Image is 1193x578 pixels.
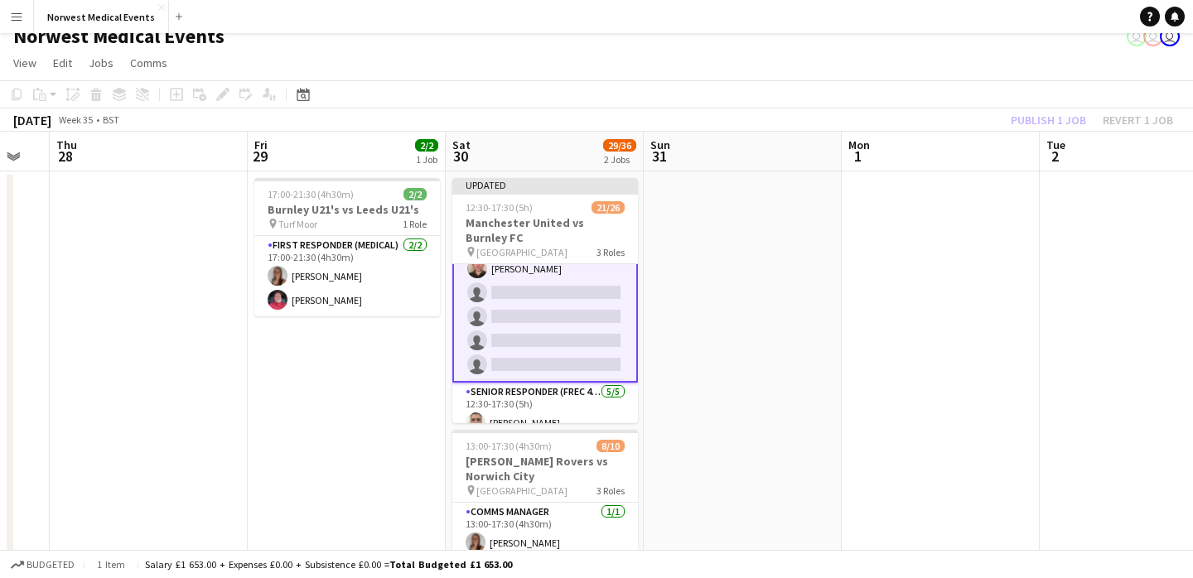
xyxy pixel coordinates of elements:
[8,556,77,574] button: Budgeted
[416,153,437,166] div: 1 Job
[13,112,51,128] div: [DATE]
[1143,26,1163,46] app-user-avatar: Rory Murphy
[1127,26,1147,46] app-user-avatar: Rory Murphy
[89,55,114,70] span: Jobs
[254,202,440,217] h3: Burnley U21's vs Leeds U21's
[254,236,440,316] app-card-role: First Responder (Medical)2/217:00-21:30 (4h30m)[PERSON_NAME][PERSON_NAME]
[466,201,533,214] span: 12:30-17:30 (5h)
[46,52,79,74] a: Edit
[476,246,568,258] span: [GEOGRAPHIC_DATA]
[82,52,120,74] a: Jobs
[450,147,471,166] span: 30
[130,55,167,70] span: Comms
[1160,26,1180,46] app-user-avatar: Rory Murphy
[278,218,317,230] span: Turf Moor
[452,178,638,191] div: Updated
[452,215,638,245] h3: Manchester United vs Burnley FC
[650,137,670,152] span: Sun
[596,246,625,258] span: 3 Roles
[592,201,625,214] span: 21/26
[415,139,438,152] span: 2/2
[604,153,635,166] div: 2 Jobs
[145,558,512,571] div: Salary £1 653.00 + Expenses £0.00 + Subsistence £0.00 =
[56,137,77,152] span: Thu
[103,113,119,126] div: BST
[846,147,870,166] span: 1
[53,55,72,70] span: Edit
[7,52,43,74] a: View
[452,383,638,535] app-card-role: Senior Responder (FREC 4 or Above)5/512:30-17:30 (5h)[PERSON_NAME]
[54,147,77,166] span: 28
[466,440,552,452] span: 13:00-17:30 (4h30m)
[123,52,174,74] a: Comms
[13,24,225,49] h1: Norwest Medical Events
[252,147,268,166] span: 29
[596,484,625,497] span: 3 Roles
[91,558,131,571] span: 1 item
[1046,137,1065,152] span: Tue
[254,137,268,152] span: Fri
[389,558,512,571] span: Total Budgeted £1 653.00
[27,559,75,571] span: Budgeted
[254,178,440,316] app-job-card: 17:00-21:30 (4h30m)2/2Burnley U21's vs Leeds U21's Turf Moor1 RoleFirst Responder (Medical)2/217:...
[848,137,870,152] span: Mon
[648,147,670,166] span: 31
[268,188,354,200] span: 17:00-21:30 (4h30m)
[34,1,169,33] button: Norwest Medical Events
[452,137,471,152] span: Sat
[55,113,96,126] span: Week 35
[596,440,625,452] span: 8/10
[452,454,638,484] h3: [PERSON_NAME] Rovers vs Norwich City
[476,484,568,497] span: [GEOGRAPHIC_DATA]
[1044,147,1065,166] span: 2
[13,55,36,70] span: View
[452,178,638,423] app-job-card: Updated12:30-17:30 (5h)21/26Manchester United vs Burnley FC [GEOGRAPHIC_DATA]3 Roles[PERSON_NAME]...
[403,218,427,230] span: 1 Role
[403,188,427,200] span: 2/2
[452,503,638,559] app-card-role: Comms Manager1/113:00-17:30 (4h30m)[PERSON_NAME]
[603,139,636,152] span: 29/36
